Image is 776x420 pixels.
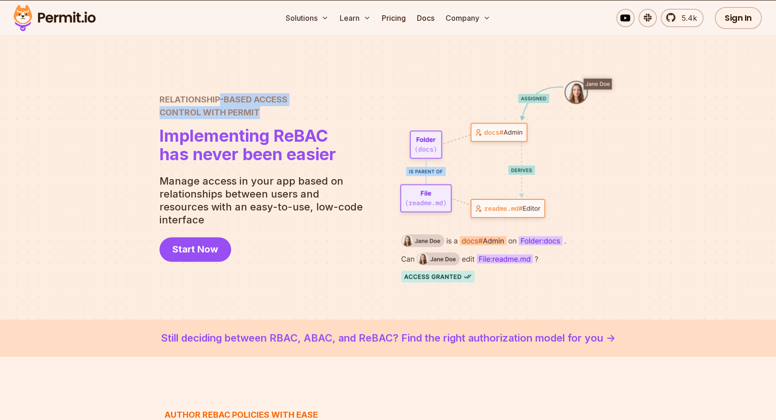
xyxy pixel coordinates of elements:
[159,93,336,119] h2: Control with Permit
[442,9,494,27] button: Company
[715,7,762,29] a: Sign In
[660,9,703,27] a: 5.4k
[676,12,697,24] span: 5.4k
[282,9,332,27] button: Solutions
[159,126,336,145] span: Implementing ReBAC
[22,330,754,346] a: Still deciding between RBAC, ABAC, and ReBAC? Find the right authorization model for you ->
[413,9,438,27] a: Docs
[336,9,374,27] button: Learn
[159,174,370,226] p: Manage access in your app based on relationships between users and resources with an easy-to-use,...
[378,9,409,27] a: Pricing
[159,237,231,262] a: Start Now
[9,2,100,34] img: Permit logo
[172,243,218,256] span: Start Now
[159,126,336,163] h1: has never been easier
[159,93,336,106] span: Relationship-Based Access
